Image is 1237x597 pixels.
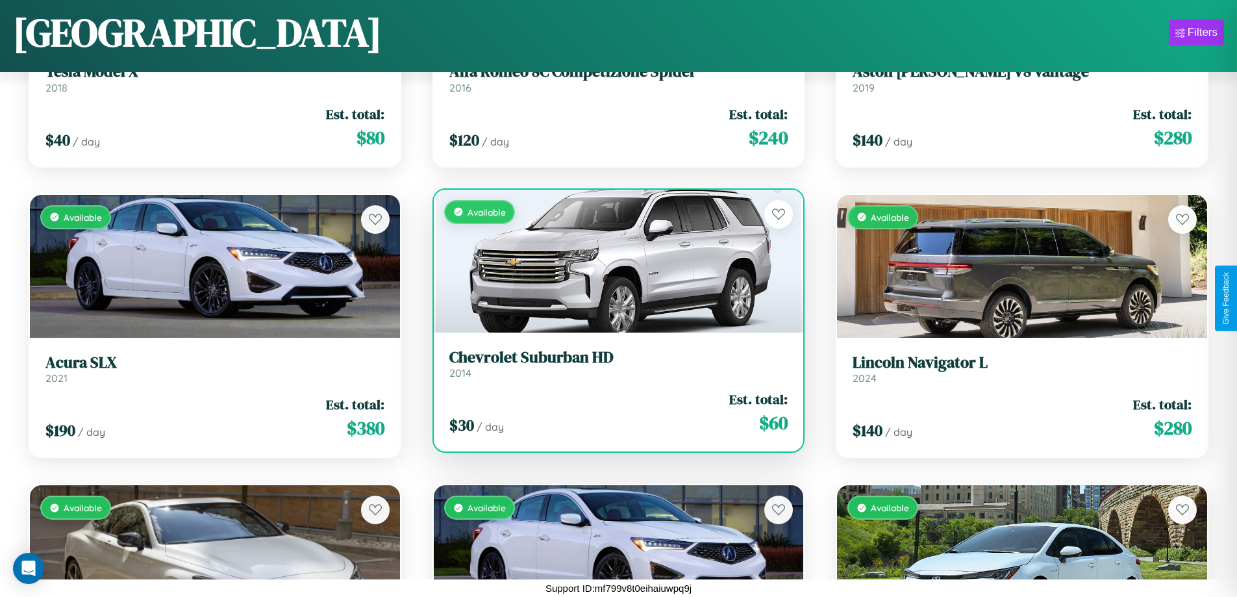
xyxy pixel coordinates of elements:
[468,207,506,218] span: Available
[853,353,1192,385] a: Lincoln Navigator L2024
[78,426,105,438] span: / day
[45,353,384,385] a: Acura SLX2021
[449,81,471,94] span: 2016
[356,125,384,151] span: $ 80
[853,62,1192,94] a: Aston [PERSON_NAME] V8 Vantage2019
[13,6,382,59] h1: [GEOGRAPHIC_DATA]
[871,502,909,513] span: Available
[853,353,1192,372] h3: Lincoln Navigator L
[545,579,692,597] p: Support ID: mf799v8t0eihaiuwpq9j
[449,62,788,81] h3: Alfa Romeo 8C Competizione Spider
[326,105,384,123] span: Est. total:
[1188,26,1218,39] div: Filters
[347,415,384,441] span: $ 380
[45,372,68,385] span: 2021
[885,135,912,148] span: / day
[449,366,471,379] span: 2014
[729,390,788,409] span: Est. total:
[468,502,506,513] span: Available
[1154,415,1192,441] span: $ 280
[449,414,474,436] span: $ 30
[853,372,877,385] span: 2024
[853,129,882,151] span: $ 140
[759,410,788,436] span: $ 60
[449,348,788,367] h3: Chevrolet Suburban HD
[853,81,875,94] span: 2019
[64,212,102,223] span: Available
[1133,105,1192,123] span: Est. total:
[64,502,102,513] span: Available
[45,129,70,151] span: $ 40
[45,353,384,372] h3: Acura SLX
[477,420,504,433] span: / day
[1221,272,1231,325] div: Give Feedback
[482,135,509,148] span: / day
[1169,19,1224,45] button: Filters
[1133,395,1192,414] span: Est. total:
[449,129,479,151] span: $ 120
[326,395,384,414] span: Est. total:
[885,426,912,438] span: / day
[45,420,75,441] span: $ 190
[45,62,384,94] a: Tesla Model X2018
[45,81,68,94] span: 2018
[853,420,882,441] span: $ 140
[729,105,788,123] span: Est. total:
[871,212,909,223] span: Available
[749,125,788,151] span: $ 240
[13,553,44,584] div: Open Intercom Messenger
[73,135,100,148] span: / day
[449,348,788,380] a: Chevrolet Suburban HD2014
[1154,125,1192,151] span: $ 280
[449,62,788,94] a: Alfa Romeo 8C Competizione Spider2016
[853,62,1192,81] h3: Aston [PERSON_NAME] V8 Vantage
[45,62,384,81] h3: Tesla Model X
